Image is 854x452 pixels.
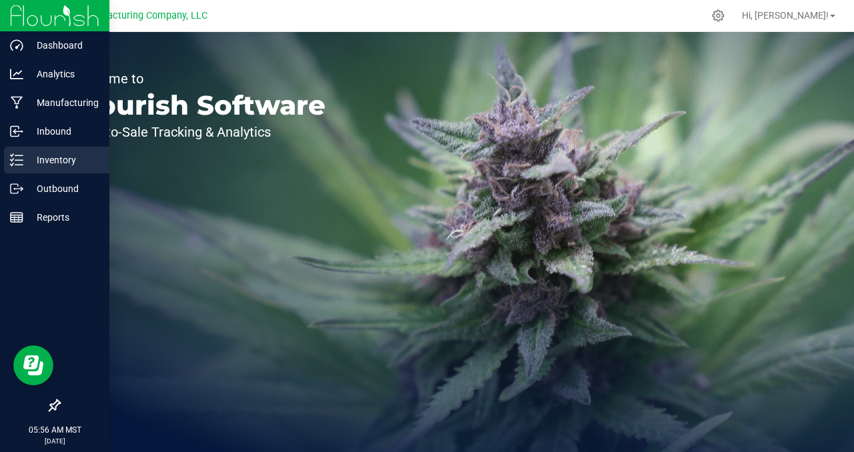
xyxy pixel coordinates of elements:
[72,72,326,85] p: Welcome to
[10,211,23,224] inline-svg: Reports
[23,37,103,53] p: Dashboard
[13,345,53,385] iframe: Resource center
[72,92,326,119] p: Flourish Software
[10,125,23,138] inline-svg: Inbound
[10,153,23,167] inline-svg: Inventory
[6,424,103,436] p: 05:56 AM MST
[23,123,103,139] p: Inbound
[72,125,326,139] p: Seed-to-Sale Tracking & Analytics
[10,67,23,81] inline-svg: Analytics
[742,10,829,21] span: Hi, [PERSON_NAME]!
[23,152,103,168] p: Inventory
[10,96,23,109] inline-svg: Manufacturing
[23,66,103,82] p: Analytics
[23,209,103,225] p: Reports
[10,182,23,195] inline-svg: Outbound
[710,9,727,22] div: Manage settings
[6,436,103,446] p: [DATE]
[23,181,103,197] p: Outbound
[65,10,207,21] span: BB Manufacturing Company, LLC
[23,95,103,111] p: Manufacturing
[10,39,23,52] inline-svg: Dashboard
